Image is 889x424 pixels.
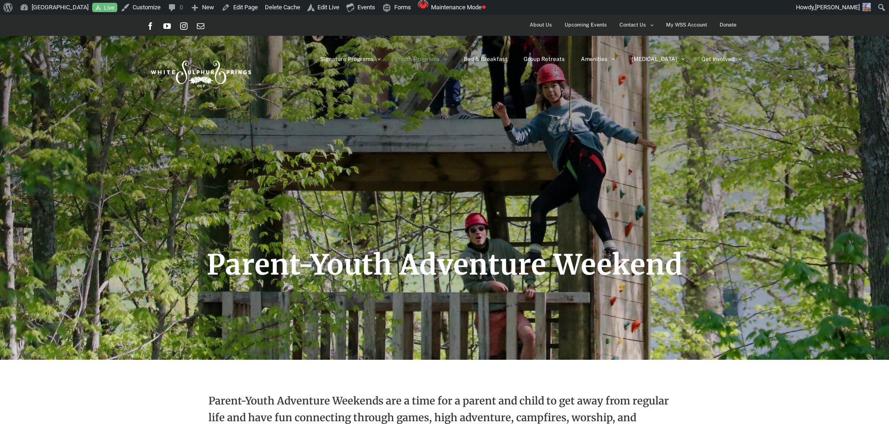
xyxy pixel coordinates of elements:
span: Parent-Youth Adventure Weekend [207,247,683,282]
a: Youth Programs [397,36,447,82]
span: Youth Programs [397,56,439,62]
span: Upcoming Events [565,18,607,32]
a: Facebook [147,22,154,30]
a: My WSS Account [660,15,713,35]
img: White Sulphur Springs Logo [147,50,254,94]
a: Donate [714,15,742,35]
a: About Us [524,15,558,35]
nav: Main Menu [320,36,742,82]
a: Email [197,22,204,30]
a: [MEDICAL_DATA] [632,36,685,82]
span: Signature Programs [320,56,373,62]
span: About Us [530,18,552,32]
a: Signature Programs [320,36,381,82]
img: SusannePappal-66x66.jpg [862,3,871,11]
a: Upcoming Events [559,15,613,35]
span: Donate [720,18,736,32]
a: Bed & Breakfast [464,36,507,82]
span: Get Involved [701,56,734,62]
span: Bed & Breakfast [464,56,507,62]
a: Get Involved [701,36,742,82]
a: Instagram [180,22,188,30]
span: [MEDICAL_DATA] [632,56,677,62]
a: Group Retreats [524,36,565,82]
a: Live [92,3,117,13]
span: Contact Us [620,18,646,32]
a: Contact Us [613,15,660,35]
span: [PERSON_NAME] [815,4,860,11]
a: Amenities [581,36,615,82]
nav: Secondary Menu [524,15,742,35]
span: Group Retreats [524,56,565,62]
span: Amenities [581,56,607,62]
a: YouTube [163,22,171,30]
span: My WSS Account [666,18,707,32]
